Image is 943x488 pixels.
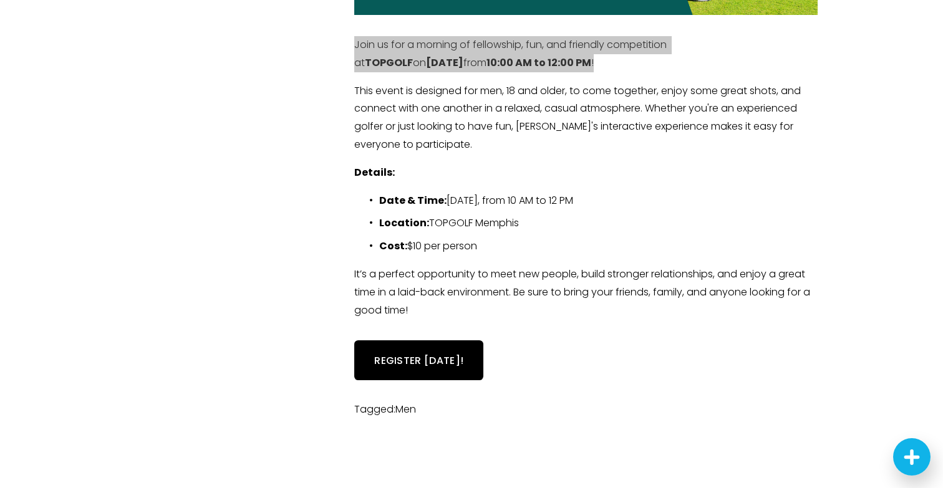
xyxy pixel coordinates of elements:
[486,55,591,70] strong: 10:00 AM to 12:00 PM
[354,266,818,319] p: It’s a perfect opportunity to meet new people, build stronger relationships, and enjoy a great ti...
[426,55,463,70] strong: [DATE]
[379,239,407,253] strong: Cost:
[354,401,818,418] li: Tagged:
[354,82,818,154] p: This event is designed for men, 18 and older, to come together, enjoy some great shots, and conne...
[395,402,416,416] a: Men
[365,55,413,70] strong: TOPGOLF
[379,214,818,232] p: TOPGOLF Memphis
[354,165,395,179] strong: Details:
[379,192,818,210] p: [DATE], from 10 AM to 12 PM
[354,340,483,380] a: REGISTER [DATE]!
[379,193,447,208] strong: Date & Time:
[379,237,818,256] p: $10 per person
[354,36,818,72] p: Join us for a morning of fellowship, fun, and friendly competition at on from !
[379,216,429,230] strong: Location:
